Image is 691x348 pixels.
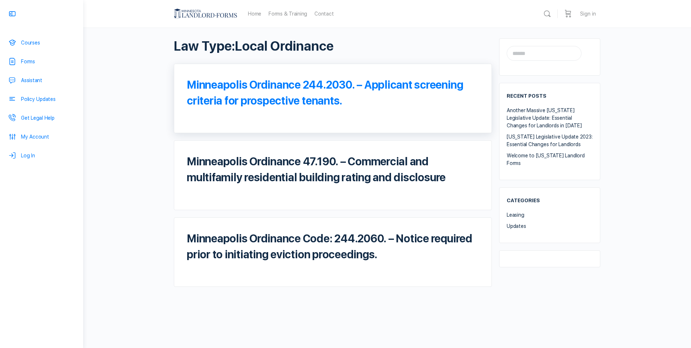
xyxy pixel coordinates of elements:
[21,153,35,159] span: Log In
[248,11,261,17] span: Home
[21,96,56,102] span: Policy Updates
[174,38,492,54] h1: Law Type:
[507,90,546,101] h2: Recent Posts
[507,134,593,147] a: [US_STATE] Legislative Update 2023: Essential Changes for Landlords
[507,212,524,218] a: Leasing
[507,195,540,206] h2: Categories
[507,223,526,229] a: Updates
[187,155,446,184] a: Minneapolis Ordinance 47.190. – Commercial and multifamily residential building rating and disclo...
[21,134,49,140] span: My Account
[235,38,334,54] span: Local Ordinance
[269,11,307,17] span: Forms & Training
[314,11,334,17] span: Contact
[21,115,55,121] span: Get Legal Help
[21,77,42,84] span: Assistant
[187,232,472,261] a: Minneapolis Ordinance Code: 244.2060. – Notice required prior to initiating eviction proceedings.
[507,153,585,166] a: Welcome to [US_STATE] Landlord Forms
[507,107,582,128] a: Another Massive [US_STATE] Legislative Update: Essential Changes for Landlords in [DATE]
[576,5,600,22] a: Sign in
[21,40,40,46] span: Courses
[187,78,463,107] a: Minneapolis Ordinance 244.2030. – Applicant screening criteria for prospective tenants.
[21,59,35,65] span: Forms
[540,9,554,18] a: Search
